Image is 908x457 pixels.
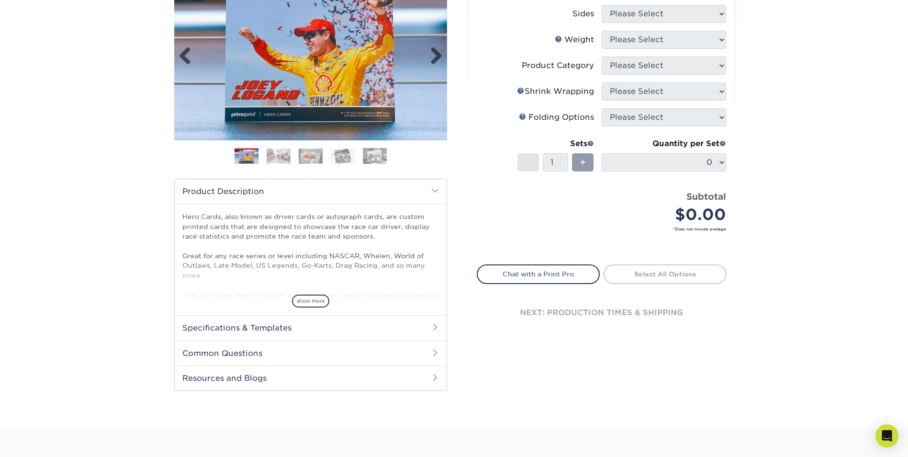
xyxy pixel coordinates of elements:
[299,149,323,163] img: Hero Cards 03
[484,226,726,232] small: *Does not include postage
[2,428,81,454] iframe: Google Customer Reviews
[580,155,586,170] span: +
[604,264,727,284] a: Select All Options
[519,112,594,123] div: Folding Options
[292,295,329,308] span: show more
[175,366,447,390] h2: Resources and Blogs
[363,148,387,164] img: Hero Cards 05
[182,212,439,368] p: Hero Cards, also known as driver cards or autograph cards, are custom printed cards that are desi...
[477,264,600,284] a: Chat with a Print Pro
[267,149,291,163] img: Hero Cards 02
[609,203,726,226] div: $0.00
[235,149,258,164] img: Hero Cards 01
[686,191,726,202] strong: Subtotal
[555,34,594,46] div: Weight
[522,60,594,71] div: Product Category
[331,149,355,163] img: Hero Cards 04
[602,138,726,149] div: Quantity per Set
[526,155,530,170] span: -
[572,8,594,20] div: Sides
[477,284,727,342] div: next: production times & shipping
[175,179,447,204] h2: Product Description
[875,424,898,447] div: Open Intercom Messenger
[517,138,594,149] div: Sets
[175,315,447,340] h2: Specifications & Templates
[517,86,594,97] div: Shrink Wrapping
[175,341,447,366] h2: Common Questions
